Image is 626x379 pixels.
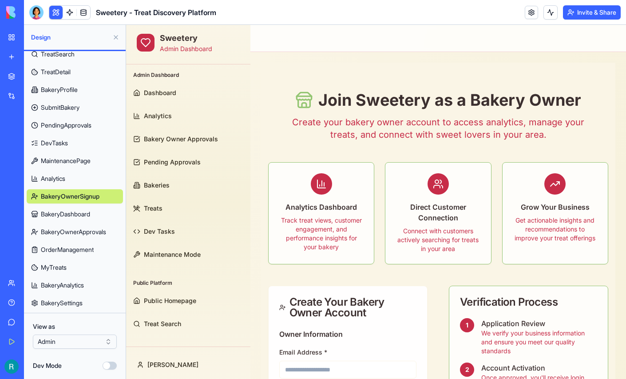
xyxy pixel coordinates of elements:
[41,299,83,307] span: BakerySettings
[27,207,123,221] a: BakeryDashboard
[41,121,91,130] span: PendingApprovals
[41,192,99,201] span: BakeryOwnerSignup
[96,7,216,18] span: Sweetery - Treat Discovery Platform
[4,329,121,351] button: [PERSON_NAME]
[163,91,461,116] p: Create your bakery owner account to access analytics, manage your treats, and connect with sweet ...
[4,104,121,125] a: Bakery Owner Approvals
[563,5,621,20] button: Invite & Share
[27,118,123,132] a: PendingApprovals
[34,7,86,20] h2: Sweetery
[18,225,75,234] span: Maintenance Mode
[4,127,121,148] a: Pending Approvals
[4,173,121,194] a: Treats
[41,174,65,183] span: Analytics
[41,85,78,94] span: BakeryProfile
[27,172,123,186] a: Analytics
[27,278,123,292] a: BakeryAnalytics
[4,251,121,265] div: Public Platform
[41,263,67,272] span: MyTreats
[387,191,471,218] p: Get actionable insights and recommendations to improve your treat offerings
[4,359,19,374] img: ACg8ocIQaqk-1tPQtzwxiZ7ZlP6dcFgbwUZ5nqaBNAw22a2oECoLioo=s96-c
[153,304,290,315] h4: Owner Information
[355,348,471,375] p: Once approved, you'll receive login credentials and access to your dashboard
[33,322,117,331] label: View as
[4,150,121,171] a: Bakeries
[41,139,68,148] span: DevTasks
[41,227,106,236] span: BakeryOwnerApprovals
[33,361,62,370] label: Dev Mode
[18,295,55,303] span: Treat Search
[355,338,471,348] h4: Account Activation
[41,156,91,165] span: MaintenancePage
[6,6,61,19] img: logo
[27,136,123,150] a: DevTasks
[27,47,123,61] a: TreatSearch
[355,293,471,304] h4: Application Review
[41,68,71,76] span: TreatDetail
[41,50,75,59] span: TreatSearch
[27,260,123,275] a: MyTreats
[4,43,121,57] div: Admin Dashboard
[18,64,50,72] span: Dashboard
[18,87,46,96] span: Analytics
[18,202,49,211] span: Dev Tasks
[339,340,343,349] span: 2
[4,196,121,217] a: Dev Tasks
[27,225,123,239] a: BakeryOwnerApprovals
[355,304,471,331] p: We verify your business information and ensure you meet our quality standards
[31,33,109,42] span: Design
[27,243,123,257] a: OrderManagement
[41,210,90,219] span: BakeryDashboard
[27,83,123,97] a: BakeryProfile
[4,57,121,79] a: Dashboard
[334,272,471,283] div: Verification Process
[153,191,237,227] p: Track treat views, customer engagement, and performance insights for your bakery
[18,179,36,188] span: Treats
[4,265,121,287] a: Public Homepage
[153,323,201,331] label: Email Address *
[18,110,92,119] span: Bakery Owner Approvals
[27,65,123,79] a: TreatDetail
[27,296,123,310] a: BakerySettings
[41,103,79,112] span: SubmitBakery
[18,156,44,165] span: Bakeries
[4,288,121,310] a: Treat Search
[270,177,354,198] h3: Direct Customer Connection
[27,154,123,168] a: MaintenancePage
[27,189,123,203] a: BakeryOwnerSignup
[21,335,72,344] span: [PERSON_NAME]
[41,245,94,254] span: OrderManagement
[387,177,471,188] h3: Grow Your Business
[27,100,123,115] a: SubmitBakery
[192,66,455,84] h1: Join Sweetery as a Bakery Owner
[41,281,84,290] span: BakeryAnalytics
[18,271,70,280] span: Public Homepage
[270,202,354,228] p: Connect with customers actively searching for treats in your area
[18,133,75,142] span: Pending Approvals
[153,272,290,293] div: Create Your Bakery Owner Account
[340,296,342,305] span: 1
[34,20,86,28] p: Admin Dashboard
[153,177,237,188] h3: Analytics Dashboard
[4,219,121,240] a: Maintenance Mode
[4,80,121,102] a: Analytics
